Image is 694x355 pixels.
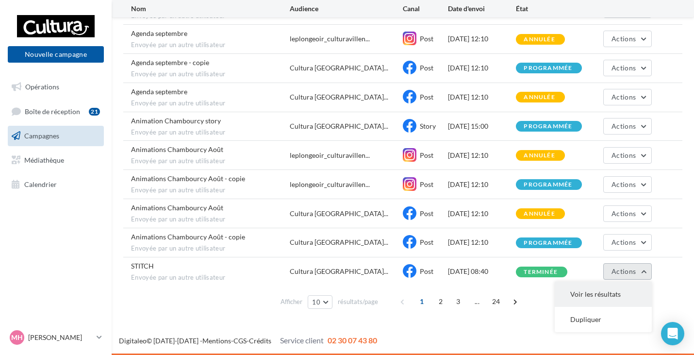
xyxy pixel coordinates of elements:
span: Envoyée par un autre utilisateur [131,128,290,137]
span: Afficher [281,297,302,306]
span: Envoyée par un autre utilisateur [131,70,290,79]
span: Post [420,34,433,43]
div: Audience [290,4,403,14]
button: Voir les résultats [555,282,652,307]
button: Actions [603,31,652,47]
span: Envoyée par un autre utilisateur [131,273,290,282]
span: Agenda septembre [131,29,187,37]
span: Cultura [GEOGRAPHIC_DATA]... [290,63,388,73]
span: 3 [450,294,466,309]
span: résultats/page [338,297,378,306]
span: Envoyée par un autre utilisateur [131,244,290,253]
button: Nouvelle campagne [8,46,104,63]
span: Animations Chambourcy Août [131,145,223,153]
span: leplongeoir_culturavillen... [290,180,370,189]
span: Actions [611,34,636,43]
button: Actions [603,263,652,280]
span: 24 [488,294,504,309]
a: Calendrier [6,174,106,195]
div: Canal [403,4,448,14]
span: Post [420,64,433,72]
span: Envoyée par un autre utilisateur [131,41,290,50]
button: Actions [603,205,652,222]
span: Story [420,122,436,130]
a: MH [PERSON_NAME] [8,328,104,347]
div: programmée [524,65,572,71]
a: Crédits [249,337,271,345]
span: Actions [611,151,636,159]
span: leplongeoir_culturavillen... [290,151,370,160]
span: © [DATE]-[DATE] - - - [119,337,377,345]
span: Boîte de réception [25,107,80,115]
button: Actions [603,234,652,251]
span: Actions [611,209,636,218]
div: État [516,4,584,14]
span: Médiathèque [24,156,64,164]
span: Post [420,209,433,218]
span: Post [420,238,433,246]
p: [PERSON_NAME] [28,333,93,342]
span: Service client [280,336,324,345]
span: Campagnes [24,132,59,140]
button: Actions [603,118,652,135]
span: leplongeoir_culturavillen... [290,34,370,44]
div: Date d'envoi [448,4,516,14]
span: Opérations [25,83,59,91]
span: 2 [433,294,448,309]
div: annulée [524,152,555,159]
div: [DATE] 08:40 [448,267,516,276]
span: Actions [611,122,636,130]
span: Actions [611,238,636,246]
button: 10 [308,295,332,309]
div: Open Intercom Messenger [661,322,684,345]
span: STITCH [131,262,154,270]
div: programmée [524,182,572,188]
span: Post [420,151,433,159]
button: Dupliquer [555,307,652,332]
div: [DATE] 15:00 [448,121,516,131]
span: Cultura [GEOGRAPHIC_DATA]... [290,209,388,219]
div: programmée [524,240,572,246]
div: Nom [131,4,290,14]
button: Actions [603,176,652,193]
div: [DATE] 12:10 [448,180,516,189]
span: Actions [611,93,636,101]
span: Envoyée par un autre utilisateur [131,186,290,195]
div: [DATE] 12:10 [448,63,516,73]
span: Animations Chambourcy Août - copie [131,233,245,241]
a: CGS [233,337,247,345]
div: [DATE] 12:10 [448,34,516,44]
div: terminée [524,269,558,275]
div: annulée [524,211,555,217]
span: Post [420,267,433,275]
span: Animations Chambourcy Août [131,203,223,212]
span: Agenda septembre [131,87,187,96]
span: Cultura [GEOGRAPHIC_DATA]... [290,267,388,276]
button: Actions [603,147,652,164]
span: Calendrier [24,180,57,188]
span: Envoyée par un autre utilisateur [131,215,290,224]
a: Digitaleo [119,337,147,345]
span: Cultura [GEOGRAPHIC_DATA]... [290,92,388,102]
span: MH [11,333,23,342]
span: Cultura [GEOGRAPHIC_DATA]... [290,121,388,131]
button: Actions [603,60,652,76]
span: 1 [414,294,430,309]
span: Cultura [GEOGRAPHIC_DATA]... [290,237,388,247]
span: Animations Chambourcy Août - copie [131,174,245,183]
div: [DATE] 12:10 [448,209,516,219]
div: 21 [89,108,100,116]
span: Post [420,93,433,101]
span: Agenda septembre - copie [131,58,209,67]
span: Actions [611,180,636,188]
a: Boîte de réception21 [6,101,106,122]
div: annulée [524,94,555,101]
span: Post [420,180,433,188]
div: [DATE] 12:10 [448,237,516,247]
a: Mentions [202,337,231,345]
span: ... [469,294,485,309]
div: annulée [524,36,555,43]
span: 02 30 07 43 80 [328,336,377,345]
span: 10 [312,298,320,306]
span: Animation Chambourcy story [131,117,221,125]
